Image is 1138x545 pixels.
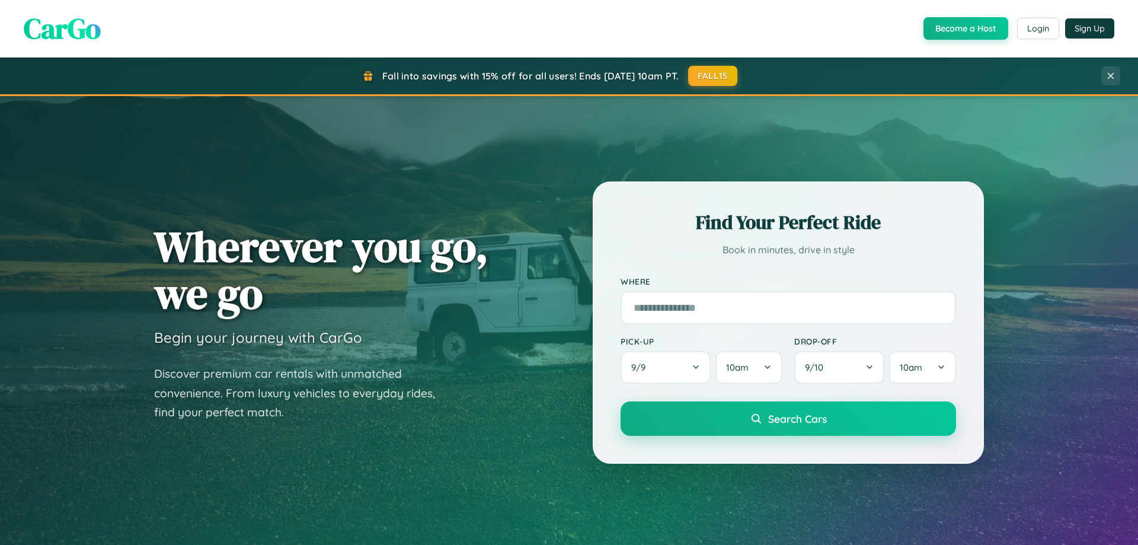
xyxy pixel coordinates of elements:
[900,362,922,373] span: 10am
[794,351,884,384] button: 9/10
[24,9,101,48] span: CarGo
[768,412,827,425] span: Search Cars
[715,351,782,384] button: 10am
[621,351,711,384] button: 9/9
[621,401,956,436] button: Search Cars
[923,17,1008,40] button: Become a Host
[794,336,956,346] label: Drop-off
[621,241,956,259] p: Book in minutes, drive in style
[154,329,362,346] h3: Begin your journey with CarGo
[631,362,651,373] span: 9 / 9
[805,362,829,373] span: 9 / 10
[726,362,749,373] span: 10am
[621,209,956,235] h2: Find Your Perfect Ride
[154,223,488,317] h1: Wherever you go, we go
[621,276,956,286] label: Where
[382,70,679,82] span: Fall into savings with 15% off for all users! Ends [DATE] 10am PT.
[154,364,450,422] p: Discover premium car rentals with unmatched convenience. From luxury vehicles to everyday rides, ...
[1017,18,1059,39] button: Login
[1065,18,1114,39] button: Sign Up
[688,66,738,86] button: FALL15
[621,336,782,346] label: Pick-up
[889,351,956,384] button: 10am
